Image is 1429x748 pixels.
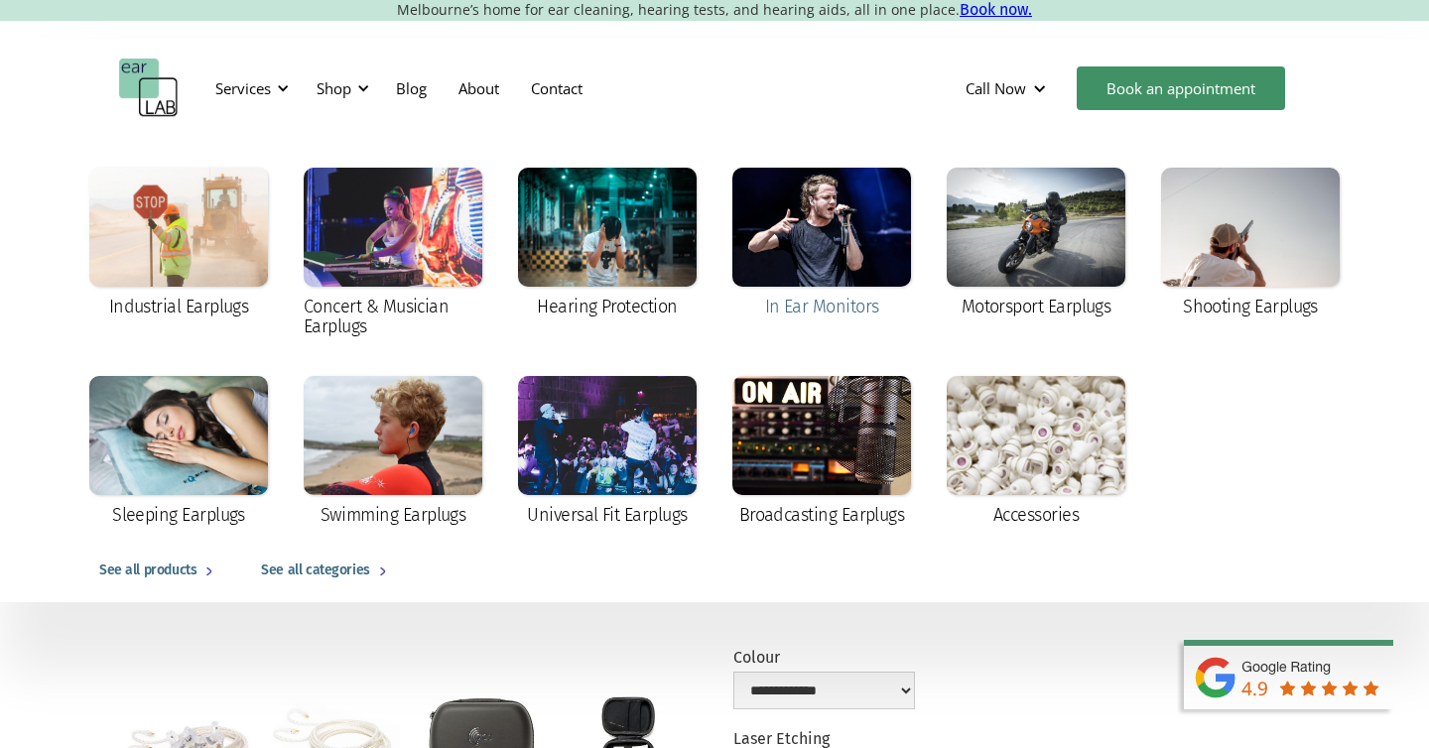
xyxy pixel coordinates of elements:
[508,158,707,330] a: Hearing Protection
[733,729,915,748] label: Laser Etching
[321,505,466,525] div: Swimming Earplugs
[722,158,921,330] a: In Ear Monitors
[722,366,921,539] a: Broadcasting Earplugs
[937,366,1135,539] a: Accessories
[305,59,375,118] div: Shop
[527,505,687,525] div: Universal Fit Earplugs
[79,539,241,602] a: See all products
[294,366,492,539] a: Swimming Earplugs
[112,505,245,525] div: Sleeping Earplugs
[119,59,179,118] a: home
[966,78,1026,98] div: Call Now
[79,366,278,539] a: Sleeping Earplugs
[79,158,278,330] a: Industrial Earplugs
[508,366,707,539] a: Universal Fit Earplugs
[937,158,1135,330] a: Motorsport Earplugs
[1077,66,1285,110] a: Book an appointment
[993,505,1079,525] div: Accessories
[515,60,598,117] a: Contact
[1151,158,1350,330] a: Shooting Earplugs
[443,60,515,117] a: About
[241,539,414,602] a: See all categories
[317,78,351,98] div: Shop
[950,59,1067,118] div: Call Now
[380,60,443,117] a: Blog
[1183,297,1318,316] div: Shooting Earplugs
[765,297,879,316] div: In Ear Monitors
[261,559,369,582] div: See all categories
[109,297,249,316] div: Industrial Earplugs
[733,648,915,667] label: Colour
[739,505,905,525] div: Broadcasting Earplugs
[203,59,295,118] div: Services
[304,297,482,336] div: Concert & Musician Earplugs
[962,297,1111,316] div: Motorsport Earplugs
[294,158,492,350] a: Concert & Musician Earplugs
[99,559,196,582] div: See all products
[537,297,677,316] div: Hearing Protection
[215,78,271,98] div: Services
